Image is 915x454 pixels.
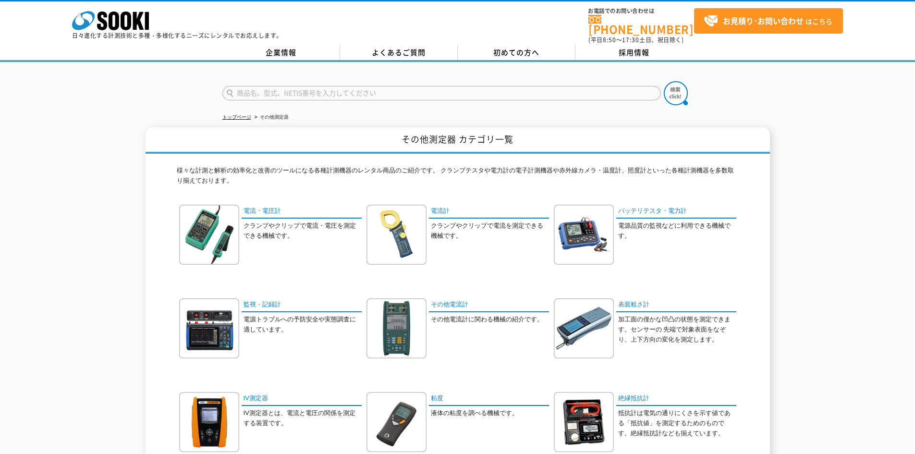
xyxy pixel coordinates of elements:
img: 電流・電圧計 [179,205,239,265]
a: 粘度 [429,392,549,406]
a: トップページ [222,114,251,120]
p: 日々進化する計測技術と多種・多様化するニーズにレンタルでお応えします。 [72,33,282,38]
a: 絶縁抵抗計 [616,392,736,406]
img: 絶縁抵抗計 [554,392,614,452]
a: 表面粗さ計 [616,298,736,312]
span: 8:50 [603,36,616,44]
span: はこちら [704,14,832,28]
span: 初めての方へ [493,47,539,58]
input: 商品名、型式、NETIS番号を入力してください [222,86,661,100]
a: バッテリテスタ・電力計 [616,205,736,219]
a: その他電流計 [429,298,549,312]
p: 様々な計測と解析の効率化と改善のツールになる各種計測機器のレンタル商品のご紹介です。 クランプテスタや電力計の電子計測機器や赤外線カメラ・温度計、照度計といった各種計測機器を多数取り揃えております。 [177,166,739,191]
span: 17:30 [622,36,639,44]
p: 電源品質の監視などに利用できる機械です。 [618,221,736,241]
img: 粘度 [366,392,427,452]
img: IV測定器 [179,392,239,452]
a: IV測定器 [242,392,362,406]
img: その他電流計 [366,298,427,358]
img: btn_search.png [664,81,688,105]
strong: お見積り･お問い合わせ [723,15,804,26]
img: 監視・記録計 [179,298,239,358]
a: 電流・電圧計 [242,205,362,219]
a: お見積り･お問い合わせはこちら [694,8,843,34]
p: クランプやクリップで電流・電圧を測定できる機械です。 [244,221,362,241]
a: よくあるご質問 [340,46,458,60]
p: 抵抗計は電気の通りにくさを示す値である「抵抗値」を測定するためのものです。絶縁抵抗計なども揃えています。 [618,408,736,438]
p: 電源トラブルへの予防安全や実態調査に適しています。 [244,315,362,335]
a: 企業情報 [222,46,340,60]
p: 液体の粘度を調べる機械です。 [431,408,549,418]
span: お電話でのお問い合わせは [588,8,694,14]
p: クランプやクリップで電流を測定できる機械です。 [431,221,549,241]
img: 電流計 [366,205,427,265]
img: 表面粗さ計 [554,298,614,358]
a: [PHONE_NUMBER] [588,15,694,35]
p: その他電流計に関わる機械の紹介です。 [431,315,549,325]
img: バッテリテスタ・電力計 [554,205,614,265]
a: 電流計 [429,205,549,219]
p: IV測定器とは、電流と電圧の関係を測定する装置です。 [244,408,362,429]
li: その他測定器 [253,112,289,123]
a: 監視・記録計 [242,298,362,312]
a: 採用情報 [575,46,693,60]
a: 初めての方へ [458,46,575,60]
span: (平日 ～ 土日、祝日除く) [588,36,683,44]
p: 加工面の僅かな凹凸の状態を測定できます。センサーの 先端で対象表面をなぞり、上下方向の変化を測定します。 [618,315,736,344]
h1: その他測定器 カテゴリ一覧 [146,127,770,154]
